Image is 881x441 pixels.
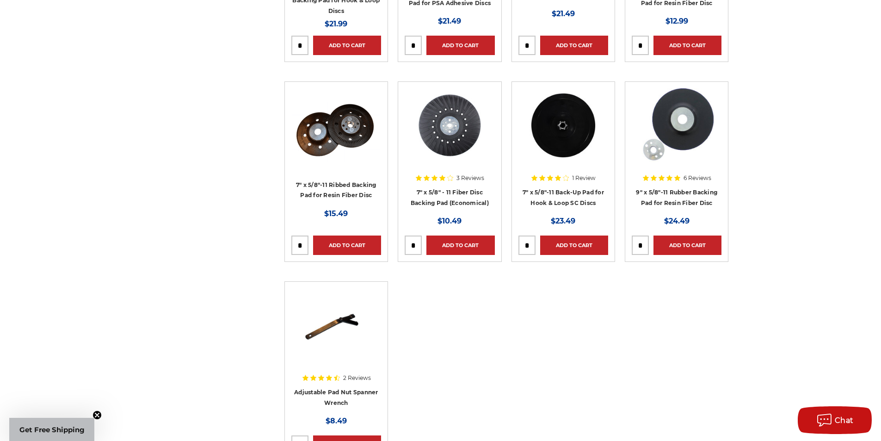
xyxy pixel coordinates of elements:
[653,236,721,255] a: Add to Cart
[296,181,376,199] a: 7" x 5/8"-11 Ribbed Backing Pad for Resin Fiber Disc
[653,36,721,55] a: Add to Cart
[299,288,373,362] img: Adjustable Pad Nut Wrench
[411,189,489,206] a: 7" x 5/8" - 11 Fiber Disc Backing Pad (Economical)
[798,406,872,434] button: Chat
[552,9,575,18] span: $21.49
[324,209,348,218] span: $15.49
[294,389,378,406] a: Adjustable Pad Nut Spanner Wrench
[632,88,721,178] a: 9" Resin Fiber Rubber Backing Pad 5/8-11 nut
[291,288,381,378] a: Adjustable Pad Nut Wrench
[438,17,461,25] span: $21.49
[313,36,381,55] a: Add to Cart
[325,19,347,28] span: $21.99
[540,236,608,255] a: Add to Cart
[426,236,494,255] a: Add to Cart
[291,88,381,178] a: 7" resin fiber backing pad with air cool ribs
[413,88,487,162] img: 7-inch resin fiber disc backing pad with polypropylene plastic and cooling spiral ribs
[684,175,711,181] span: 6 Reviews
[456,175,484,181] span: 3 Reviews
[835,416,854,425] span: Chat
[636,189,717,206] a: 9" x 5/8"-11 Rubber Backing Pad for Resin Fiber Disc
[664,217,690,225] span: $24.49
[343,375,371,381] span: 2 Reviews
[526,88,600,162] img: 7" x 5/8"-11 Back-Up Pad for Hook & Loop SC Discs
[9,418,94,441] div: Get Free ShippingClose teaser
[523,189,604,206] a: 7" x 5/8"-11 Back-Up Pad for Hook & Loop SC Discs
[326,416,347,425] span: $8.49
[313,236,381,255] a: Add to Cart
[518,88,608,178] a: 7" x 5/8"-11 Back-Up Pad for Hook & Loop SC Discs
[19,425,85,434] span: Get Free Shipping
[92,410,102,420] button: Close teaser
[292,102,380,162] img: 7" resin fiber backing pad with air cool ribs
[437,217,462,225] span: $10.49
[640,88,714,162] img: 9" Resin Fiber Rubber Backing Pad 5/8-11 nut
[426,36,494,55] a: Add to Cart
[572,175,596,181] span: 1 Review
[405,88,494,178] a: 7-inch resin fiber disc backing pad with polypropylene plastic and cooling spiral ribs
[665,17,688,25] span: $12.99
[551,217,575,225] span: $23.49
[540,36,608,55] a: Add to Cart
